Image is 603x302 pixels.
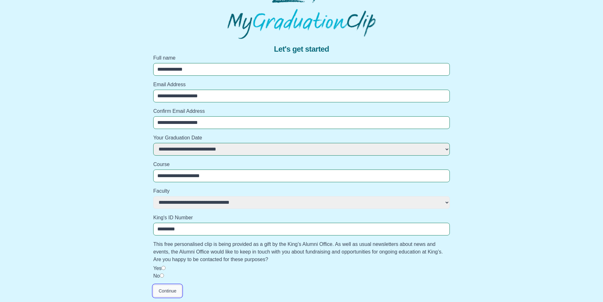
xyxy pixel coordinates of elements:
label: Course [153,161,450,168]
label: Confirm Email Address [153,107,450,115]
label: Email Address [153,81,450,88]
label: Yes [153,266,161,271]
label: No [153,273,160,279]
label: This free personalised clip is being provided as a gift by the King’s Alumni Office. As well as u... [153,241,450,263]
span: Let's get started [274,44,329,54]
label: Faculty [153,187,450,195]
label: Full name [153,54,450,62]
label: Your Graduation Date [153,134,450,142]
button: Continue [153,285,182,297]
label: King's ID Number [153,214,450,222]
